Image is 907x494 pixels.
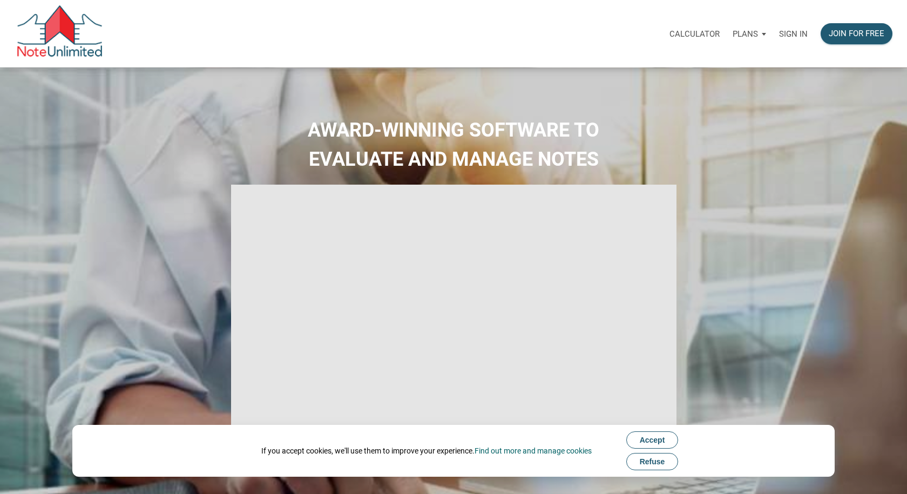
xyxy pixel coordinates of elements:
a: Plans [726,17,773,51]
a: Calculator [663,17,726,51]
iframe: NoteUnlimited [231,185,676,435]
a: Sign in [773,17,814,51]
p: Plans [733,29,758,39]
div: If you accept cookies, we'll use them to improve your experience. [261,445,592,456]
button: Plans [726,18,773,50]
a: Find out more and manage cookies [475,446,592,455]
p: Sign in [779,29,808,39]
a: Join for free [814,17,899,51]
div: Join for free [829,28,884,40]
button: Refuse [626,453,679,470]
button: Accept [626,431,679,449]
button: Join for free [821,23,892,44]
p: Calculator [669,29,720,39]
span: Refuse [640,457,665,466]
h2: AWARD-WINNING SOFTWARE TO EVALUATE AND MANAGE NOTES [8,116,899,174]
span: Accept [640,436,665,444]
